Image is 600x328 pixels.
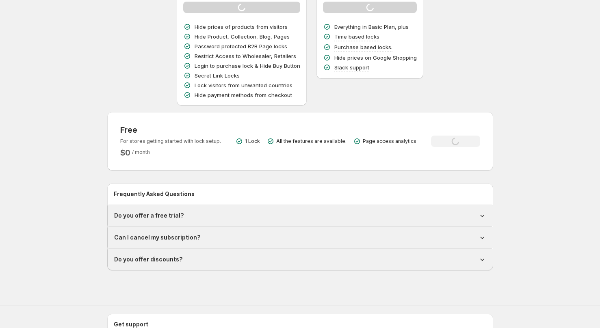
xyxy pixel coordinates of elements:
[120,138,221,145] p: For stores getting started with lock setup.
[132,149,150,155] span: / month
[195,42,287,50] p: Password protected B2B Page locks
[114,255,183,263] h1: Do you offer discounts?
[120,148,131,158] h2: $ 0
[195,52,296,60] p: Restrict Access to Wholesaler, Retailers
[114,190,487,198] h2: Frequently Asked Questions
[195,71,240,80] p: Secret Link Locks
[195,62,300,70] p: Login to purchase lock & Hide Buy Button
[120,125,221,135] h3: Free
[114,211,184,220] h1: Do you offer a free trial?
[276,138,347,145] p: All the features are available.
[334,54,417,62] p: Hide prices on Google Shopping
[245,138,260,145] p: 1 Lock
[114,233,201,242] h1: Can I cancel my subscription?
[195,91,292,99] p: Hide payment methods from checkout
[363,138,416,145] p: Page access analytics
[334,32,379,41] p: Time based locks
[334,63,369,71] p: Slack support
[195,23,288,31] p: Hide prices of products from visitors
[334,23,409,31] p: Everything in Basic Plan, plus
[334,43,392,51] p: Purchase based locks.
[195,81,292,89] p: Lock visitors from unwanted countries
[195,32,290,41] p: Hide Product, Collection, Blog, Pages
